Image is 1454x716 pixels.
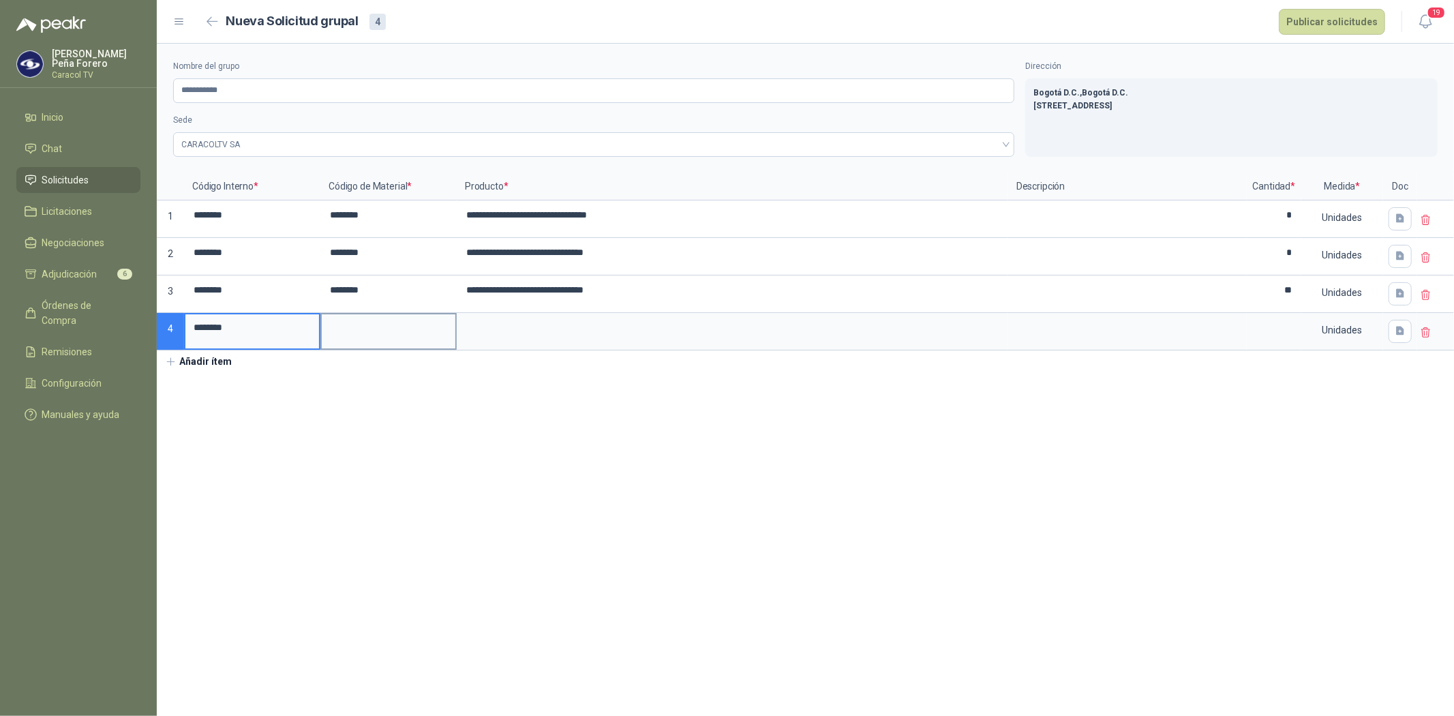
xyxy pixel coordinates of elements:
[157,350,241,374] button: Añadir ítem
[1303,277,1382,308] div: Unidades
[157,313,184,350] p: 4
[173,60,1014,73] label: Nombre del grupo
[1383,173,1417,200] p: Doc
[16,370,140,396] a: Configuración
[1427,6,1446,19] span: 19
[16,16,86,33] img: Logo peakr
[42,344,93,359] span: Remisiones
[42,376,102,391] span: Configuración
[16,167,140,193] a: Solicitudes
[52,49,140,68] p: [PERSON_NAME] Peña Forero
[1247,173,1301,200] p: Cantidad
[1279,9,1385,35] button: Publicar solicitudes
[16,402,140,428] a: Manuales y ayuda
[16,136,140,162] a: Chat
[42,141,63,156] span: Chat
[42,407,120,422] span: Manuales y ayuda
[181,134,1006,155] span: CARACOLTV SA
[1033,100,1429,113] p: [STREET_ADDRESS]
[1303,314,1382,346] div: Unidades
[457,173,1008,200] p: Producto
[42,110,64,125] span: Inicio
[157,200,184,238] p: 1
[157,238,184,275] p: 2
[173,114,1014,127] label: Sede
[17,51,43,77] img: Company Logo
[184,173,320,200] p: Código Interno
[320,173,457,200] p: Código de Material
[117,269,132,280] span: 6
[42,298,127,328] span: Órdenes de Compra
[1008,173,1247,200] p: Descripción
[369,14,386,30] div: 4
[1413,10,1438,34] button: 19
[157,275,184,313] p: 3
[1301,173,1383,200] p: Medida
[1303,202,1382,233] div: Unidades
[42,267,97,282] span: Adjudicación
[42,204,93,219] span: Licitaciones
[52,71,140,79] p: Caracol TV
[1303,239,1382,271] div: Unidades
[1033,87,1429,100] p: Bogotá D.C. , Bogotá D.C.
[16,261,140,287] a: Adjudicación6
[16,104,140,130] a: Inicio
[42,235,105,250] span: Negociaciones
[16,339,140,365] a: Remisiones
[16,230,140,256] a: Negociaciones
[1025,60,1438,73] label: Dirección
[16,293,140,333] a: Órdenes de Compra
[42,173,89,188] span: Solicitudes
[226,12,359,31] h2: Nueva Solicitud grupal
[16,198,140,224] a: Licitaciones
